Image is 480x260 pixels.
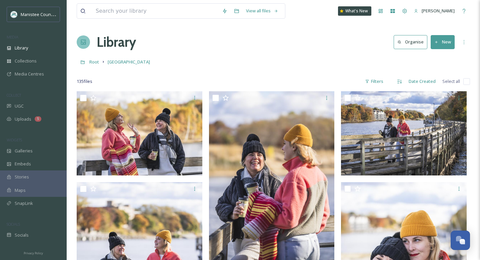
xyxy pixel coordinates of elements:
div: Filters [362,75,387,88]
input: Search your library [92,4,219,18]
a: [GEOGRAPHIC_DATA] [108,58,150,66]
button: Organise [394,35,427,49]
button: Open Chat [451,231,470,250]
span: Socials [15,232,29,238]
span: SOCIALS [7,222,20,227]
span: Root [89,59,99,65]
a: Library [97,32,136,52]
span: Stories [15,174,29,180]
span: Collections [15,58,37,64]
a: [PERSON_NAME] [411,4,458,17]
a: Organise [394,35,431,49]
a: View all files [243,4,282,17]
span: [GEOGRAPHIC_DATA] [108,59,150,65]
span: Embeds [15,161,31,167]
span: [PERSON_NAME] [422,8,455,14]
img: logo.jpeg [11,11,17,18]
span: Privacy Policy [24,251,43,255]
img: ManisteeFall-53138.jpg [341,91,467,175]
span: UGC [15,103,24,109]
span: Manistee County Tourism [21,11,72,17]
span: WIDGETS [7,137,22,142]
span: Library [15,45,28,51]
img: ManisteeFall-53140.jpg [77,91,202,175]
span: Select all [442,78,460,85]
a: Privacy Policy [24,249,43,257]
span: Media Centres [15,71,44,77]
span: MEDIA [7,34,18,39]
span: Uploads [15,116,31,122]
span: Maps [15,187,26,193]
span: Galleries [15,148,33,154]
span: 135 file s [77,78,92,85]
a: Root [89,58,99,66]
a: What's New [338,6,371,16]
span: SnapLink [15,200,33,207]
button: New [431,35,455,49]
div: 5 [35,116,41,122]
span: COLLECT [7,93,21,98]
div: Date Created [405,75,439,88]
